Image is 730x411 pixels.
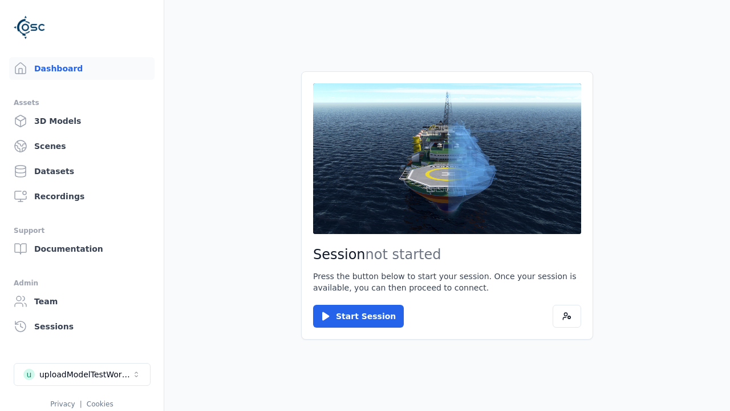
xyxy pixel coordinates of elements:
a: Team [9,290,155,313]
a: Dashboard [9,57,155,80]
span: not started [366,247,441,263]
a: Datasets [9,160,155,183]
a: 3D Models [9,110,155,132]
a: Sessions [9,315,155,338]
a: Recordings [9,185,155,208]
span: | [80,400,82,408]
div: Support [14,224,150,237]
a: Privacy [50,400,75,408]
a: Scenes [9,135,155,158]
img: Logo [14,11,46,43]
a: Documentation [9,237,155,260]
div: uploadModelTestWorkspace [39,369,132,380]
button: Start Session [313,305,404,328]
h2: Session [313,245,581,264]
button: Select a workspace [14,363,151,386]
div: Assets [14,96,150,110]
div: u [23,369,35,380]
a: Cookies [87,400,113,408]
p: Press the button below to start your session. Once your session is available, you can then procee... [313,271,581,293]
div: Admin [14,276,150,290]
